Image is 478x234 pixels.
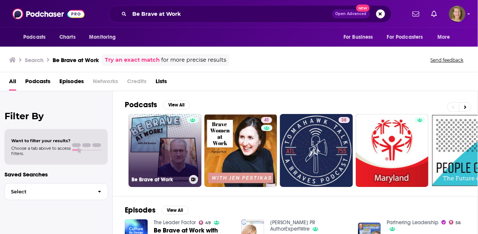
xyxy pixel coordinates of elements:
div: Search podcasts, credits, & more... [109,5,392,23]
button: View All [162,206,189,215]
a: Episodes [59,75,84,91]
button: open menu [84,30,126,44]
span: for more precise results [161,56,226,64]
a: 49 [199,220,211,225]
span: Select [5,189,92,194]
span: 38 [342,117,347,124]
img: User Profile [449,6,466,22]
span: Open Advanced [336,12,367,16]
h2: Filter By [5,111,108,122]
span: More [438,32,451,43]
span: New [356,5,370,12]
a: Try an exact match [105,56,160,64]
span: For Business [343,32,373,43]
h2: Podcasts [125,100,157,109]
a: Be Brave at Work [129,114,201,187]
a: Lists [156,75,167,91]
button: Show profile menu [449,6,466,22]
h2: Episodes [125,205,156,215]
button: Open AdvancedNew [332,9,370,18]
span: Charts [59,32,76,43]
h3: Be Brave at Work [132,176,186,183]
a: Podcasts [25,75,50,91]
span: 49 [205,221,211,225]
a: PodcastsView All [125,100,190,109]
span: For Podcasters [387,32,423,43]
a: 41 [261,117,272,123]
button: Send feedback [428,57,466,63]
button: open menu [18,30,55,44]
button: View All [163,100,190,109]
a: Partnering Leadership [387,219,439,226]
span: Logged in as tvdockum [449,6,466,22]
a: Show notifications dropdown [428,8,440,20]
h3: Be Brave at Work [53,56,99,64]
span: Podcasts [23,32,45,43]
h3: Search [25,56,44,64]
img: Podchaser - Follow, Share and Rate Podcasts [12,7,85,21]
a: Annie Jennings PR AuthorExpertWire [270,219,315,232]
span: Networks [93,75,118,91]
a: 38 [339,117,350,123]
a: 41 [204,114,277,187]
span: Want to filter your results? [11,138,71,143]
span: 41 [264,117,269,124]
a: All [9,75,16,91]
span: Monitoring [89,32,116,43]
a: Show notifications dropdown [410,8,422,20]
p: Saved Searches [5,171,108,178]
button: open menu [382,30,434,44]
button: open menu [433,30,460,44]
a: EpisodesView All [125,205,189,215]
a: 56 [449,220,461,225]
a: The Leader Factor [154,219,196,226]
span: 56 [456,221,461,225]
span: Credits [127,75,147,91]
a: 38 [280,114,353,187]
a: Charts [54,30,80,44]
button: open menu [338,30,383,44]
span: Choose a tab above to access filters. [11,146,71,156]
input: Search podcasts, credits, & more... [130,8,332,20]
button: Select [5,183,108,200]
